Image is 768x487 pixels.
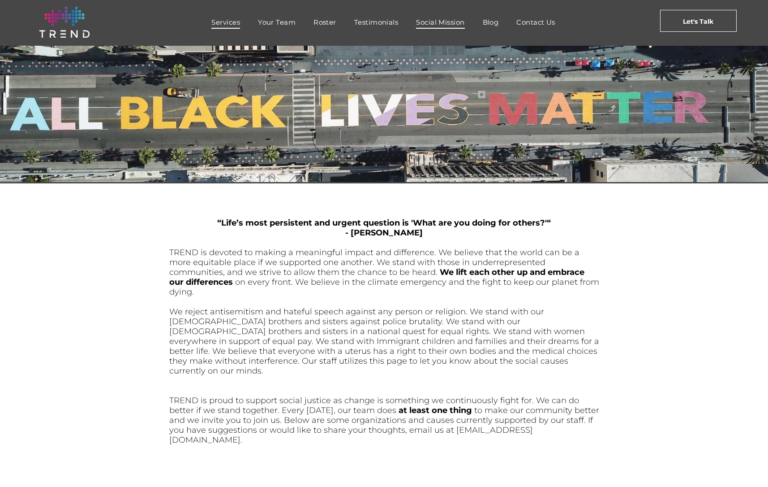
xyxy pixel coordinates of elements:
[305,16,345,29] a: Roster
[169,307,599,376] span: We reject antisemitism and hateful speech against any person or religion. We stand with our [DEMO...
[607,383,768,487] iframe: Chat Widget
[683,10,713,33] span: Let's Talk
[249,16,305,29] a: Your Team
[407,16,473,29] a: Social Mission
[507,16,564,29] a: Contact Us
[202,16,249,29] a: Services
[660,10,737,32] a: Let's Talk
[169,267,584,287] span: We lift each other up and embrace our differences
[39,7,90,38] img: logo
[211,16,240,29] span: Services
[474,16,508,29] a: Blog
[217,218,551,228] span: “Life’s most persistent and urgent question is 'What are you doing for others?'“
[169,405,599,445] span: to make our community better and we invite you to join us. Below are some organizations and cause...
[169,248,579,277] span: TREND is devoted to making a meaningful impact and difference. We believe that the world can be a...
[169,396,579,415] span: TREND is proud to support social justice as change is something we continuously fight for. We can...
[169,277,599,297] span: on every front. We believe in the climate emergency and the fight to keep our planet from dying.
[345,16,407,29] a: Testimonials
[345,228,423,238] span: - [PERSON_NAME]
[399,405,472,415] span: at least one thing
